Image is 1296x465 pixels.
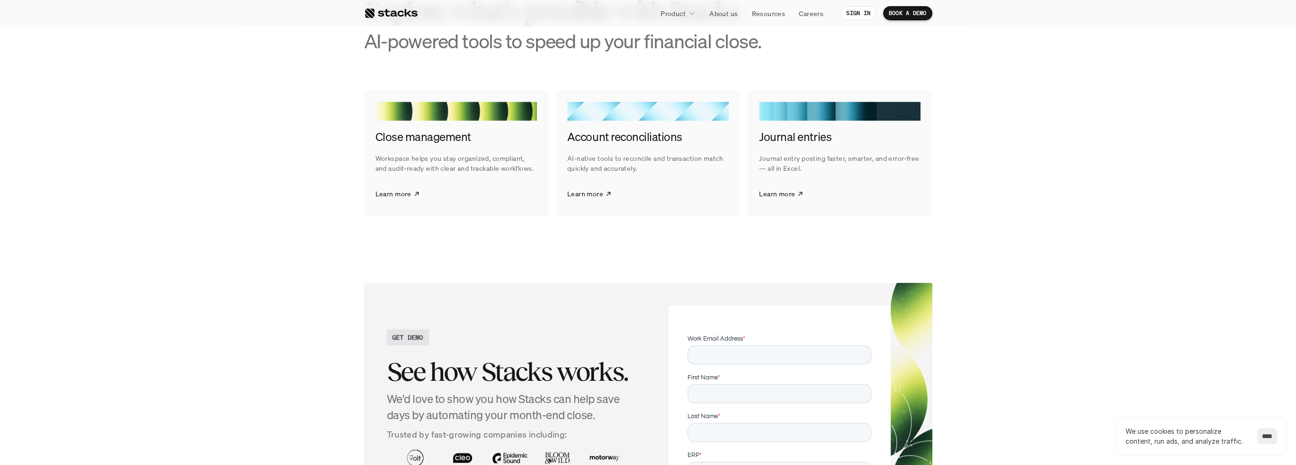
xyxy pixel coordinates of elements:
h4: Close management [375,129,537,145]
p: Learn more [759,189,795,199]
a: SIGN IN [840,6,876,20]
p: Learn more [375,189,411,199]
p: AI-native tools to reconcile and transaction match quickly and accurately. [567,153,729,173]
p: Journal entry posting faster, smarter, and error-free — all in Excel. [759,153,921,173]
a: Resources [746,5,791,22]
a: Learn more [759,182,804,205]
h4: We'd love to show you how Stacks can help save days by automating your month-end close. [387,391,641,423]
p: BOOK A DEMO [889,10,927,17]
p: We use cookies to personalize content, run ads, and analyze traffic. [1126,426,1248,446]
p: Careers [799,9,823,18]
p: Resources [751,9,785,18]
p: Workspace helps you stay organized, compliant, and audit-ready with clear and trackable workflows. [375,153,537,173]
h3: AI-powered tools to speed up your financial close. [364,29,790,53]
h2: GET DEMO [392,332,423,342]
h4: Account reconciliations [567,129,729,145]
p: SIGN IN [846,10,870,17]
a: Learn more [567,182,612,205]
p: Learn more [567,189,603,199]
p: Trusted by fast-growing companies including: [387,428,641,441]
h2: See how Stacks works. [387,357,641,386]
a: BOOK A DEMO [883,6,932,20]
p: Product [661,9,686,18]
a: Careers [793,5,829,22]
p: About us [709,9,738,18]
a: Learn more [375,182,420,205]
h4: Journal entries [759,129,921,145]
a: About us [704,5,743,22]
